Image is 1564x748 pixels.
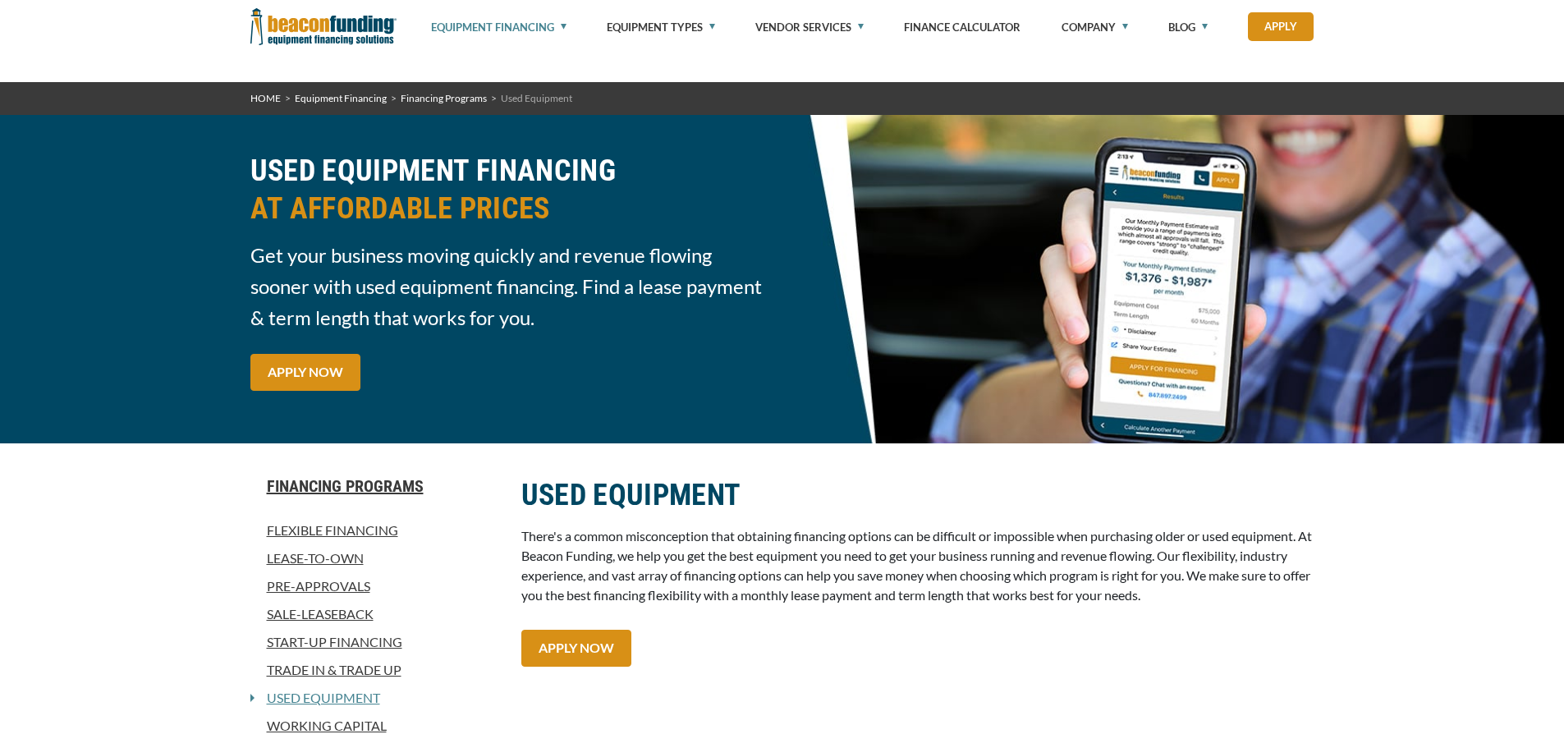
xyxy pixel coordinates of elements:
[250,576,502,596] a: Pre-approvals
[250,660,502,680] a: Trade In & Trade Up
[250,476,502,496] a: Financing Programs
[401,92,487,104] a: Financing Programs
[250,548,502,568] a: Lease-To-Own
[501,92,572,104] span: Used Equipment
[250,190,773,227] span: AT AFFORDABLE PRICES
[250,716,502,736] a: Working Capital
[1248,12,1314,41] a: Apply
[521,630,631,667] a: APPLY NOW
[295,92,387,104] a: Equipment Financing
[255,688,380,708] a: Used Equipment
[250,354,360,391] a: APPLY NOW
[250,240,773,333] span: Get your business moving quickly and revenue flowing sooner with used equipment financing. Find a...
[521,476,1314,514] h2: USED EQUIPMENT
[250,521,502,540] a: Flexible Financing
[250,632,502,652] a: Start-Up Financing
[250,604,502,624] a: Sale-Leaseback
[250,92,281,104] a: HOME
[521,526,1314,605] p: There's a common misconception that obtaining financing options can be difficult or impossible wh...
[250,152,773,227] h2: USED EQUIPMENT FINANCING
